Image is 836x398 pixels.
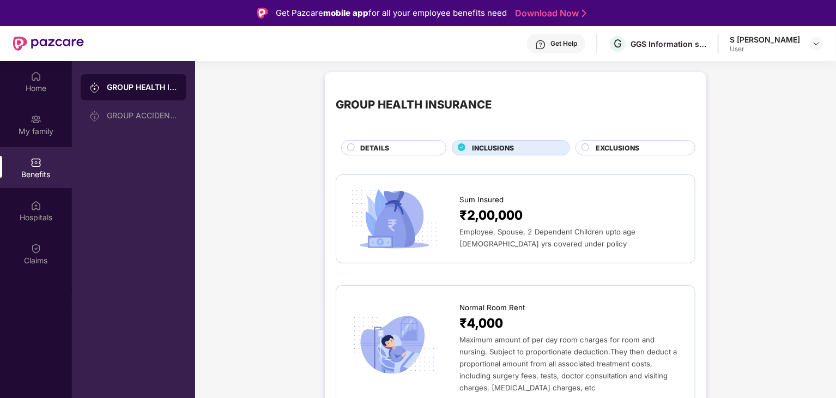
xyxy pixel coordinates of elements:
[31,114,41,125] img: svg+xml;base64,PHN2ZyB3aWR0aD0iMjAiIGhlaWdodD0iMjAiIHZpZXdCb3g9IjAgMCAyMCAyMCIgZmlsbD0ibm9uZSIgeG...
[535,39,546,50] img: svg+xml;base64,PHN2ZyBpZD0iSGVscC0zMngzMiIgeG1sbnM9Imh0dHA6Ly93d3cudzMub3JnLzIwMDAvc3ZnIiB3aWR0aD...
[31,157,41,168] img: svg+xml;base64,PHN2ZyBpZD0iQmVuZWZpdHMiIHhtbG5zPSJodHRwOi8vd3d3LnczLm9yZy8yMDAwL3N2ZyIgd2lkdGg9Ij...
[459,335,677,392] span: Maximum amount of per day room charges for room and nursing. Subject to proportionate deduction.T...
[257,8,268,19] img: Logo
[631,39,707,49] div: GGS Information services private limited
[459,194,504,206] span: Sum Insured
[347,186,441,251] img: icon
[582,8,586,19] img: Stroke
[596,143,639,153] span: EXCLUSIONS
[107,82,178,93] div: GROUP HEALTH INSURANCE
[472,143,514,153] span: INCLUSIONS
[107,111,178,120] div: GROUP ACCIDENTAL INSURANCE
[31,71,41,82] img: svg+xml;base64,PHN2ZyBpZD0iSG9tZSIgeG1sbnM9Imh0dHA6Ly93d3cudzMub3JnLzIwMDAvc3ZnIiB3aWR0aD0iMjAiIG...
[550,39,577,48] div: Get Help
[614,37,622,50] span: G
[13,37,84,51] img: New Pazcare Logo
[730,45,800,53] div: User
[459,227,635,248] span: Employee, Spouse, 2 Dependent Children upto age [DEMOGRAPHIC_DATA] yrs covered under policy
[459,313,503,334] span: ₹4,000
[89,111,100,122] img: svg+xml;base64,PHN2ZyB3aWR0aD0iMjAiIGhlaWdodD0iMjAiIHZpZXdCb3g9IjAgMCAyMCAyMCIgZmlsbD0ibm9uZSIgeG...
[347,312,441,378] img: icon
[812,39,821,48] img: svg+xml;base64,PHN2ZyBpZD0iRHJvcGRvd24tMzJ4MzIiIHhtbG5zPSJodHRwOi8vd3d3LnczLm9yZy8yMDAwL3N2ZyIgd2...
[515,8,583,19] a: Download Now
[336,96,492,113] div: GROUP HEALTH INSURANCE
[360,143,389,153] span: DETAILS
[276,7,507,20] div: Get Pazcare for all your employee benefits need
[459,206,523,226] span: ₹2,00,000
[459,302,525,313] span: Normal Room Rent
[31,200,41,211] img: svg+xml;base64,PHN2ZyBpZD0iSG9zcGl0YWxzIiB4bWxucz0iaHR0cDovL3d3dy53My5vcmcvMjAwMC9zdmciIHdpZHRoPS...
[89,82,100,93] img: svg+xml;base64,PHN2ZyB3aWR0aD0iMjAiIGhlaWdodD0iMjAiIHZpZXdCb3g9IjAgMCAyMCAyMCIgZmlsbD0ibm9uZSIgeG...
[730,34,800,45] div: S [PERSON_NAME]
[31,243,41,254] img: svg+xml;base64,PHN2ZyBpZD0iQ2xhaW0iIHhtbG5zPSJodHRwOi8vd3d3LnczLm9yZy8yMDAwL3N2ZyIgd2lkdGg9IjIwIi...
[323,8,368,18] strong: mobile app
